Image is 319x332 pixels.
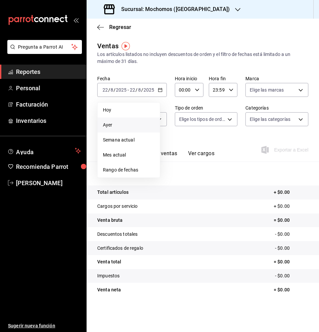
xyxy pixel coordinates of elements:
span: Mes actual [103,152,155,159]
span: Rango de fechas [103,166,155,173]
span: Elige las marcas [250,87,284,93]
span: Ayer [103,122,155,129]
button: open_drawer_menu [73,17,79,23]
input: -- [102,87,108,93]
p: Total artículos [97,189,129,196]
button: Ver cargos [188,150,215,162]
span: Sugerir nueva función [8,322,81,329]
p: Impuestos [97,272,120,279]
span: / [136,87,138,93]
p: + $0.00 [274,203,308,210]
a: Pregunta a Parrot AI [5,48,82,55]
span: Ayuda [16,147,72,155]
label: Tipo de orden [175,106,238,110]
p: Resumen [97,169,308,177]
span: Pregunta a Parrot AI [18,44,72,51]
p: Certificados de regalo [97,245,143,252]
input: -- [130,87,136,93]
label: Categorías [245,106,308,110]
input: ---- [143,87,155,93]
p: = $0.00 [274,258,308,265]
span: Recomienda Parrot [16,162,81,171]
p: = $0.00 [274,217,308,224]
p: Venta total [97,258,121,265]
p: Descuentos totales [97,231,138,238]
span: Semana actual [103,137,155,144]
div: Ventas [97,41,119,51]
p: - $0.00 [275,231,308,238]
button: Ver ventas [151,150,177,162]
button: Regresar [97,24,131,30]
input: -- [138,87,141,93]
h3: Sucursal: Mochomos ([GEOGRAPHIC_DATA]) [116,5,230,13]
p: + $0.00 [274,189,308,196]
p: - $0.00 [275,272,308,279]
span: Elige las categorías [250,116,290,123]
label: Hora fin [209,76,237,81]
p: Venta neta [97,286,121,293]
span: Hoy [103,107,155,114]
label: Marca [245,76,308,81]
span: Regresar [109,24,131,30]
span: Elige los tipos de orden [179,116,225,123]
span: Facturación [16,100,81,109]
span: / [114,87,116,93]
span: Reportes [16,67,81,76]
img: Tooltip marker [122,42,130,50]
p: - $0.00 [275,245,308,252]
span: / [108,87,110,93]
p: Cargos por servicio [97,203,138,210]
div: Los artículos listados no incluyen descuentos de orden y el filtro de fechas está limitado a un m... [97,51,308,65]
input: ---- [116,87,127,93]
button: Pregunta a Parrot AI [7,40,82,54]
p: = $0.00 [274,286,308,293]
label: Fecha [97,76,167,81]
span: [PERSON_NAME] [16,178,81,187]
label: Hora inicio [175,76,203,81]
span: - [128,87,129,93]
p: Venta bruta [97,217,123,224]
span: Personal [16,84,81,93]
span: Inventarios [16,116,81,125]
span: / [141,87,143,93]
div: navigation tabs [108,150,214,162]
input: -- [110,87,114,93]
